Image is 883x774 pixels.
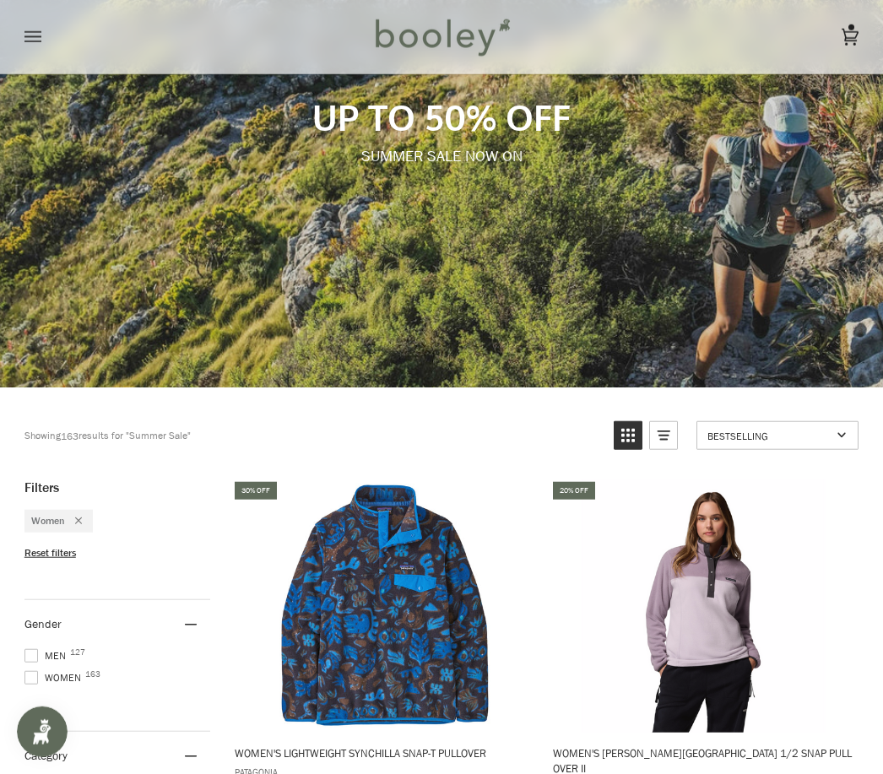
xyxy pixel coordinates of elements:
div: Showing results for "Summer Sale" [24,421,191,450]
a: View list mode [649,421,678,450]
div: 30% off [235,482,277,500]
span: 127 [70,648,85,657]
span: Women's Lightweight Synchilla Snap-T Pullover [235,745,535,760]
img: Patagonia Women's Lightweight Synchilla Snap-T Pullover Across Oceans / Pitch Blue - Booley Galway [258,479,512,733]
div: Remove filter: Women [65,514,82,528]
img: Booley [368,13,516,62]
p: UP TO 50% OFF [175,95,709,139]
p: SUMMER SALE NOW ON [175,146,709,168]
span: Gender [24,616,62,632]
iframe: Button to open loyalty program pop-up [17,706,68,757]
span: Women [24,670,86,685]
li: Reset filters [24,546,210,560]
b: 163 [61,429,79,443]
span: Filters [24,479,59,496]
span: 163 [85,670,100,679]
span: Bestselling [707,429,832,443]
a: View grid mode [614,421,642,450]
span: Women [31,514,65,528]
span: Reset filters [24,546,76,560]
div: 20% off [553,482,595,500]
a: Sort options [696,421,859,450]
span: Men [24,648,71,663]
